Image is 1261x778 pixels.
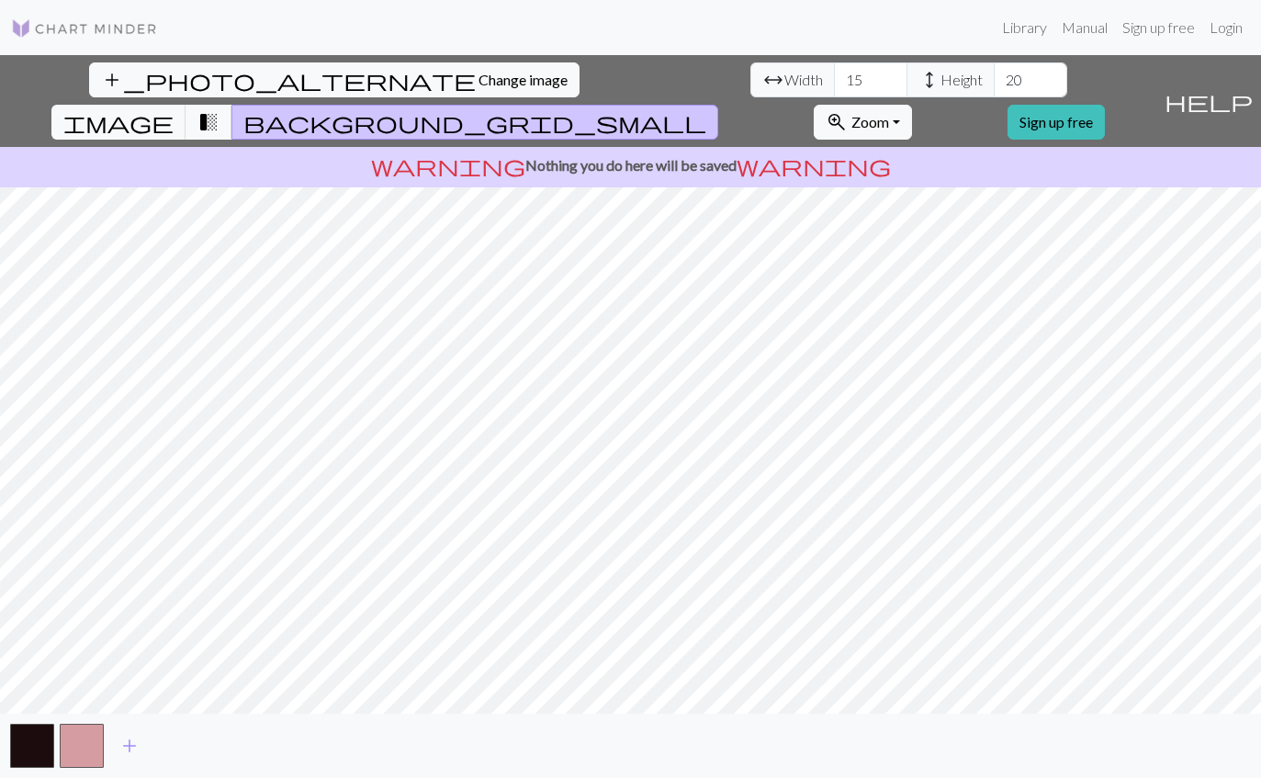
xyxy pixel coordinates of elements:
[762,67,784,93] span: arrow_range
[784,69,823,91] span: Width
[737,152,891,178] span: warning
[7,154,1254,176] p: Nothing you do here will be saved
[107,728,152,763] button: Add color
[11,17,158,39] img: Logo
[479,71,568,88] span: Change image
[371,152,525,178] span: warning
[1202,9,1250,46] a: Login
[814,105,912,140] button: Zoom
[197,109,220,135] span: transition_fade
[89,62,580,97] button: Change image
[851,113,889,130] span: Zoom
[1156,55,1261,147] button: Help
[63,109,174,135] span: image
[940,69,983,91] span: Height
[118,733,141,759] span: add
[243,109,706,135] span: background_grid_small
[1115,9,1202,46] a: Sign up free
[918,67,940,93] span: height
[1054,9,1115,46] a: Manual
[1165,88,1253,114] span: help
[101,67,476,93] span: add_photo_alternate
[1008,105,1105,140] a: Sign up free
[995,9,1054,46] a: Library
[826,109,848,135] span: zoom_in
